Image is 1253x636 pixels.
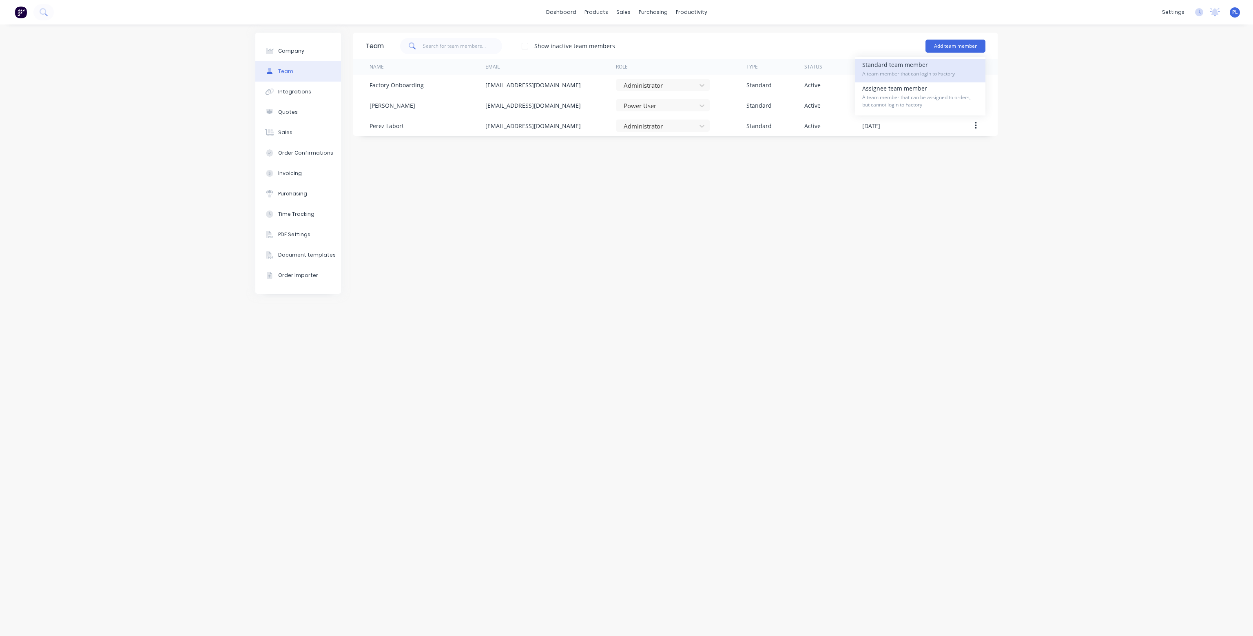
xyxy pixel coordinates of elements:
[278,129,292,136] div: Sales
[616,63,628,71] div: Role
[485,63,500,71] div: Email
[485,122,581,130] div: [EMAIL_ADDRESS][DOMAIN_NAME]
[862,82,978,113] div: Assignee team member
[255,224,341,245] button: PDF Settings
[925,40,985,53] button: Add team member
[15,6,27,18] img: Factory
[855,82,985,113] button: Assignee team member A team member that can be assigned to orders, but cannot login to Factory
[672,6,711,18] div: productivity
[278,190,307,197] div: Purchasing
[862,70,978,78] span: A team member that can login to Factory
[255,143,341,163] button: Order Confirmations
[255,184,341,204] button: Purchasing
[278,149,333,157] div: Order Confirmations
[255,163,341,184] button: Invoicing
[542,6,580,18] a: dashboard
[423,38,503,54] input: Search for team members...
[255,265,341,286] button: Order Importer
[746,122,772,130] div: Standard
[255,102,341,122] button: Quotes
[612,6,635,18] div: sales
[862,59,978,82] div: Standard team member
[635,6,672,18] div: purchasing
[804,81,821,89] div: Active
[278,170,302,177] div: Invoicing
[365,41,384,51] div: Team
[1158,6,1189,18] div: settings
[278,211,314,218] div: Time Tracking
[255,204,341,224] button: Time Tracking
[255,41,341,61] button: Company
[278,88,311,95] div: Integrations
[746,101,772,110] div: Standard
[278,47,304,55] div: Company
[804,122,821,130] div: Active
[485,101,581,110] div: [EMAIL_ADDRESS][DOMAIN_NAME]
[255,245,341,265] button: Document templates
[278,272,318,279] div: Order Importer
[746,81,772,89] div: Standard
[746,63,758,71] div: Type
[370,101,415,110] div: [PERSON_NAME]
[370,81,424,89] div: Factory Onboarding
[370,122,404,130] div: Perez Labort
[278,251,336,259] div: Document templates
[485,81,581,89] div: [EMAIL_ADDRESS][DOMAIN_NAME]
[278,109,298,116] div: Quotes
[255,122,341,143] button: Sales
[855,59,985,82] button: Standard team member A team member that can login to Factory
[804,101,821,110] div: Active
[1232,9,1238,16] span: PL
[278,231,310,238] div: PDF Settings
[862,122,880,130] div: [DATE]
[255,61,341,82] button: Team
[804,63,822,71] div: Status
[370,63,384,71] div: Name
[534,42,615,50] div: Show inactive team members
[862,94,978,109] span: A team member that can be assigned to orders, but cannot login to Factory
[255,82,341,102] button: Integrations
[278,68,293,75] div: Team
[580,6,612,18] div: products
